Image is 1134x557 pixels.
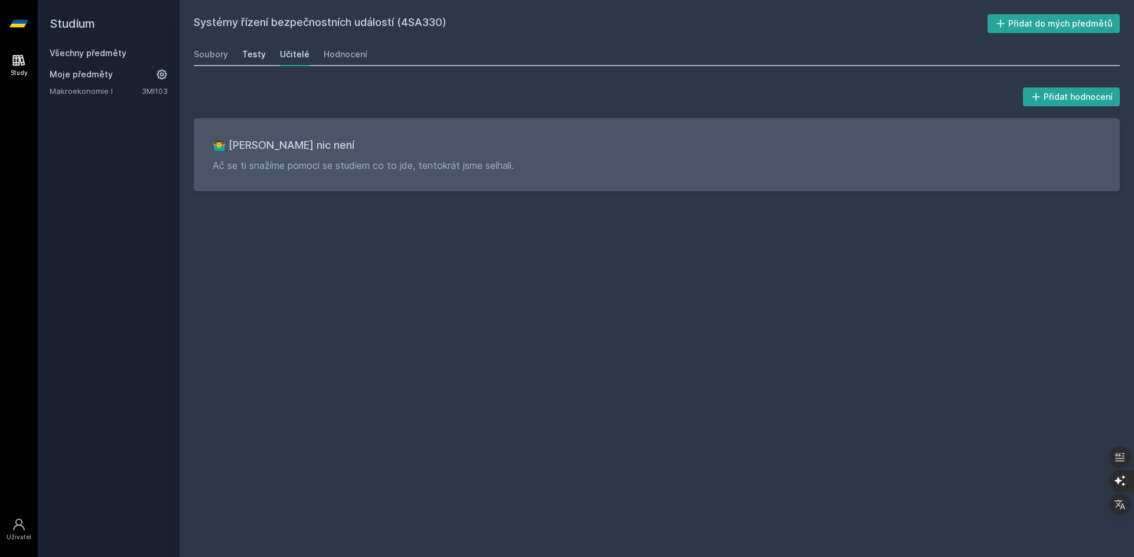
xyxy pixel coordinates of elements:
[194,48,228,60] div: Soubory
[988,14,1120,33] button: Přidat do mých předmětů
[194,14,988,33] h2: Systémy řízení bezpečnostních událostí (4SA330)
[11,69,28,77] div: Study
[280,48,309,60] div: Učitelé
[324,43,367,66] a: Hodnocení
[194,43,228,66] a: Soubory
[50,48,126,58] a: Všechny předměty
[50,69,113,80] span: Moje předměty
[1023,87,1120,106] button: Přidat hodnocení
[6,533,31,542] div: Uživatel
[324,48,367,60] div: Hodnocení
[280,43,309,66] a: Učitelé
[242,43,266,66] a: Testy
[142,86,168,96] a: 3MI103
[213,137,1101,154] h3: 🤷‍♂️ [PERSON_NAME] nic není
[213,158,1101,172] p: Ač se ti snažíme pomoci se studiem co to jde, tentokrát jsme selhali.
[50,85,142,97] a: Makroekonomie I
[2,512,35,548] a: Uživatel
[242,48,266,60] div: Testy
[2,47,35,83] a: Study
